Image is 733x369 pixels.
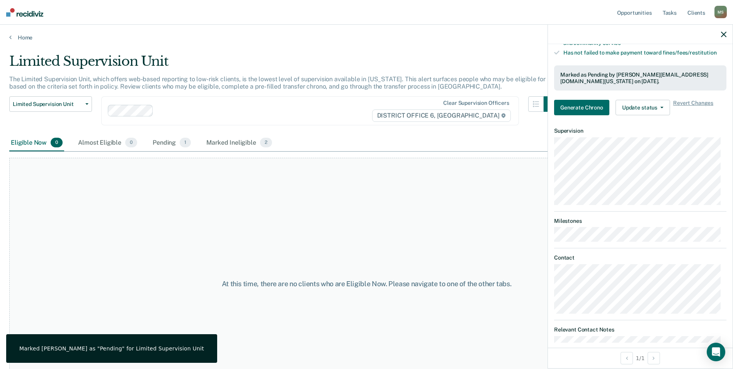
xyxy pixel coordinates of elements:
[560,72,720,85] div: Marked as Pending by [PERSON_NAME][EMAIL_ADDRESS][DOMAIN_NAME][US_STATE] on [DATE].
[554,326,726,333] dt: Relevant Contact Notes
[554,100,609,115] button: Generate Chrono
[621,352,633,364] button: Previous Opportunity
[548,348,733,368] div: 1 / 1
[151,135,192,152] div: Pending
[663,50,717,56] span: fines/fees/restitution
[180,138,191,148] span: 1
[648,352,660,364] button: Next Opportunity
[9,34,724,41] a: Home
[6,8,43,17] img: Recidiviz
[563,50,726,56] div: Has not failed to make payment toward
[260,138,272,148] span: 2
[707,343,725,361] div: Open Intercom Messenger
[13,101,82,108] span: Limited Supervision Unit
[554,100,612,115] a: Navigate to form link
[9,53,559,75] div: Limited Supervision Unit
[616,100,670,115] button: Update status
[554,255,726,261] dt: Contact
[554,218,726,224] dt: Milestones
[714,6,727,18] div: M S
[77,135,139,152] div: Almost Eligible
[9,135,64,152] div: Eligible Now
[205,135,274,152] div: Marked Ineligible
[51,138,63,148] span: 0
[372,109,511,122] span: DISTRICT OFFICE 6, [GEOGRAPHIC_DATA]
[9,75,559,90] p: The Limited Supervision Unit, which offers web-based reporting to low-risk clients, is the lowest...
[19,345,204,352] div: Marked [PERSON_NAME] as "Pending" for Limited Supervision Unit
[125,138,137,148] span: 0
[673,100,713,115] span: Revert Changes
[443,100,509,106] div: Clear supervision officers
[554,128,726,134] dt: Supervision
[188,280,545,288] div: At this time, there are no clients who are Eligible Now. Please navigate to one of the other tabs.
